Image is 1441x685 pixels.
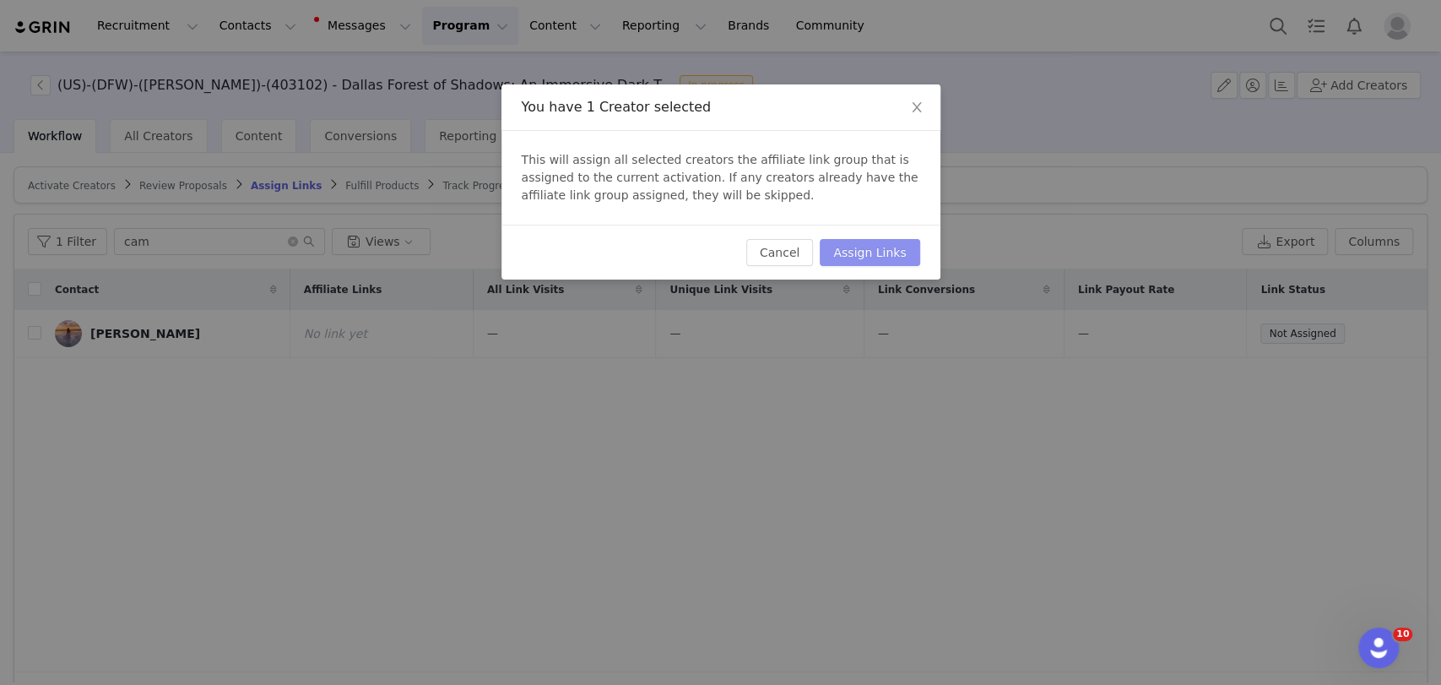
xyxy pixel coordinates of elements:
i: icon: close [910,101,924,114]
div: This will assign all selected creators the affiliate link group that is assigned to the current a... [501,131,940,225]
button: Cancel [746,239,813,266]
div: You have 1 Creator selected [522,98,920,117]
button: Assign Links [820,239,919,266]
iframe: Intercom live chat [1358,628,1399,668]
button: Close [893,84,940,132]
span: 10 [1393,628,1412,641]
